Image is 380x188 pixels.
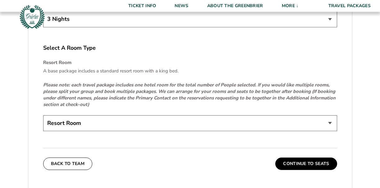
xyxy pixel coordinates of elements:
button: Continue To Seats [275,158,337,170]
button: Back To Team [43,158,93,170]
em: Please note: each travel package includes one hotel room for the total number of People selected.... [43,82,336,108]
h4: Resort Room [43,59,337,66]
p: A base package includes a standard resort room with a king bed. [43,68,337,74]
img: Greenbrier Tip-Off [19,3,46,30]
label: Select A Room Type [43,44,337,52]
